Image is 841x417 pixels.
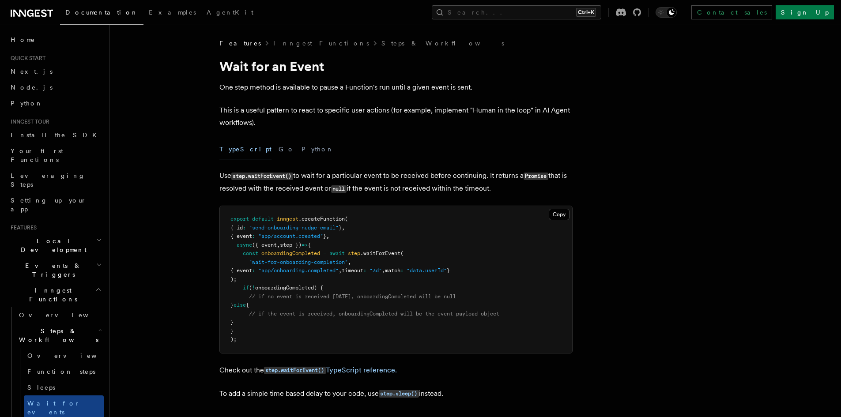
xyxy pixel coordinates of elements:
span: Node.js [11,84,53,91]
span: default [252,216,274,222]
span: Setting up your app [11,197,87,213]
span: Home [11,35,35,44]
span: step }) [280,242,302,248]
code: step.waitForEvent() [231,173,293,180]
button: TypeScript [219,139,272,159]
span: : [252,267,255,274]
a: Next.js [7,64,104,79]
span: Inngest Functions [7,286,95,304]
span: "data.userId" [407,267,447,274]
code: step.sleep() [379,390,419,398]
span: ( [400,250,404,256]
p: Check out the [219,364,573,377]
span: export [230,216,249,222]
span: , [342,225,345,231]
span: step [348,250,360,256]
span: { event [230,233,252,239]
a: Leveraging Steps [7,168,104,192]
code: Promise [524,173,548,180]
span: ! [252,285,255,291]
a: Sleeps [24,379,104,395]
span: : [243,225,246,231]
kbd: Ctrl+K [576,8,596,17]
span: Wait for events [27,400,80,416]
span: await [329,250,345,256]
span: Features [7,224,37,231]
span: "app/onboarding.completed" [258,267,339,274]
code: null [331,185,347,193]
span: Inngest tour [7,118,49,125]
span: // if no event is received [DATE], onboardingCompleted will be null [249,293,456,300]
span: const [243,250,258,256]
button: Copy [549,209,569,220]
button: Steps & Workflows [15,323,104,348]
a: Examples [143,3,201,24]
span: ({ event [252,242,277,248]
button: Go [279,139,294,159]
button: Search...Ctrl+K [432,5,601,19]
span: ); [230,276,237,282]
span: : [252,233,255,239]
span: // if the event is received, onboardingCompleted will be the event payload object [249,311,499,317]
span: Python [11,100,43,107]
span: ( [249,285,252,291]
span: Features [219,39,261,48]
span: { [246,302,249,308]
a: Inngest Functions [273,39,369,48]
span: : [400,267,404,274]
span: Next.js [11,68,53,75]
button: Events & Triggers [7,258,104,282]
span: Install the SDK [11,131,102,139]
span: Overview [19,312,110,319]
a: Install the SDK [7,127,104,143]
p: One step method is available to pause a Function's run until a given event is sent. [219,81,573,94]
button: Local Development [7,233,104,258]
span: = [323,250,326,256]
span: { event [230,267,252,274]
button: Inngest Functions [7,282,104,307]
p: To add a simple time based delay to your code, use instead. [219,387,573,400]
span: Steps & Workflows [15,327,98,344]
span: onboardingCompleted [261,250,320,256]
span: Your first Functions [11,147,63,163]
a: Your first Functions [7,143,104,168]
a: Node.js [7,79,104,95]
a: Home [7,32,104,48]
span: "3d" [370,267,382,274]
p: This is a useful pattern to react to specific user actions (for example, implement "Human in the ... [219,104,573,129]
span: , [382,267,385,274]
span: ); [230,336,237,342]
span: inngest [277,216,298,222]
a: step.waitForEvent()TypeScript reference. [264,366,397,374]
span: , [277,242,280,248]
span: Examples [149,9,196,16]
span: timeout [342,267,363,274]
span: , [326,233,329,239]
span: Leveraging Steps [11,172,85,188]
a: step.sleep() [379,389,419,398]
span: } [230,319,234,325]
span: async [237,242,252,248]
span: { id [230,225,243,231]
span: Local Development [7,237,96,254]
span: } [323,233,326,239]
a: AgentKit [201,3,259,24]
span: "wait-for-onboarding-completion" [249,259,348,265]
span: Events & Triggers [7,261,96,279]
span: } [339,225,342,231]
span: { [308,242,311,248]
a: Overview [24,348,104,364]
span: Function steps [27,368,95,375]
button: Python [302,139,334,159]
a: Function steps [24,364,104,379]
button: Toggle dark mode [656,7,677,18]
span: "app/account.created" [258,233,323,239]
a: Steps & Workflows [381,39,504,48]
a: Sign Up [776,5,834,19]
span: , [348,259,351,265]
a: Contact sales [691,5,772,19]
span: if [243,285,249,291]
a: Overview [15,307,104,323]
h1: Wait for an Event [219,58,573,74]
span: Quick start [7,55,45,62]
